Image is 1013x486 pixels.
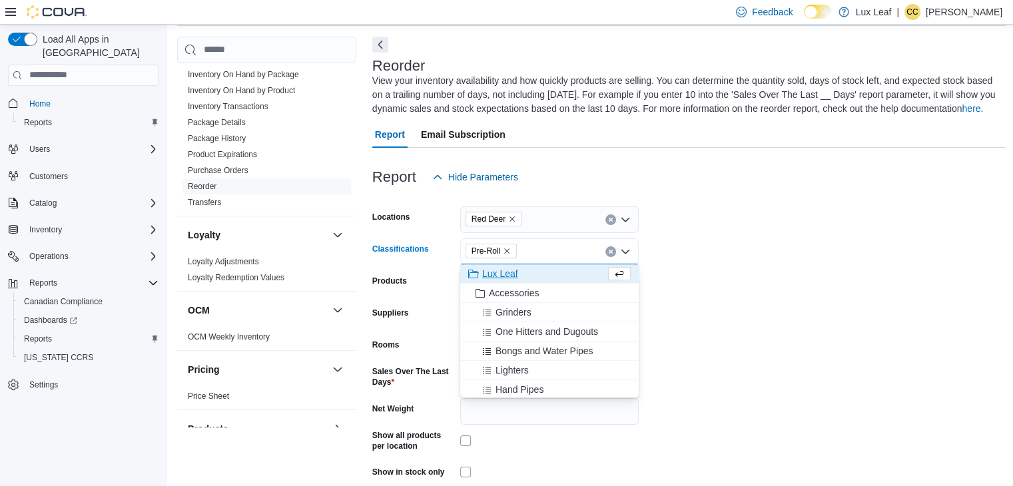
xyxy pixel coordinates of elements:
[24,222,67,238] button: Inventory
[24,275,159,291] span: Reports
[188,182,216,191] a: Reorder
[37,33,159,59] span: Load All Apps in [GEOGRAPHIC_DATA]
[330,227,346,243] button: Loyalty
[19,350,99,365] a: [US_STATE] CCRS
[19,312,83,328] a: Dashboards
[24,222,159,238] span: Inventory
[605,214,616,225] button: Clear input
[188,197,221,208] span: Transfers
[605,246,616,257] button: Clear input
[3,375,164,394] button: Settings
[29,171,68,182] span: Customers
[188,101,268,112] span: Inventory Transactions
[372,276,407,286] label: Products
[19,331,57,347] a: Reports
[188,118,246,127] a: Package Details
[8,89,159,429] nav: Complex example
[188,150,257,159] a: Product Expirations
[496,344,593,358] span: Bongs and Water Pipes
[188,422,327,435] button: Products
[177,388,356,409] div: Pricing
[24,334,52,344] span: Reports
[29,379,58,390] span: Settings
[372,430,455,451] label: Show all products per location
[24,352,93,363] span: [US_STATE] CCRS
[3,194,164,212] button: Catalog
[19,115,57,130] a: Reports
[24,195,62,211] button: Catalog
[896,4,899,20] p: |
[188,117,246,128] span: Package Details
[188,198,221,207] a: Transfers
[24,275,63,291] button: Reports
[24,377,63,393] a: Settings
[330,421,346,437] button: Products
[460,380,639,399] button: Hand Pipes
[188,363,219,376] h3: Pricing
[188,86,295,95] a: Inventory On Hand by Product
[372,58,425,74] h3: Reorder
[962,103,980,114] a: here
[13,292,164,311] button: Canadian Compliance
[372,244,429,254] label: Classifications
[372,169,416,185] h3: Report
[188,257,259,266] a: Loyalty Adjustments
[372,308,409,318] label: Suppliers
[188,69,299,80] span: Inventory On Hand by Package
[188,391,229,401] a: Price Sheet
[188,166,248,175] a: Purchase Orders
[752,5,793,19] span: Feedback
[503,247,511,255] button: Remove Pre-Roll from selection in this group
[3,94,164,113] button: Home
[188,102,268,111] a: Inventory Transactions
[372,340,400,350] label: Rooms
[188,304,210,317] h3: OCM
[188,332,270,342] a: OCM Weekly Inventory
[29,278,57,288] span: Reports
[19,115,159,130] span: Reports
[188,70,299,79] a: Inventory On Hand by Package
[372,74,1000,116] div: View your inventory availability and how quickly products are selling. You can determine the quan...
[3,220,164,239] button: Inventory
[926,4,1002,20] p: [PERSON_NAME]
[188,304,327,317] button: OCM
[496,306,531,319] span: Grinders
[24,141,159,157] span: Users
[620,246,631,257] button: Close list of options
[460,361,639,380] button: Lighters
[29,144,50,154] span: Users
[13,311,164,330] a: Dashboards
[427,164,523,190] button: Hide Parameters
[3,247,164,266] button: Operations
[804,5,832,19] input: Dark Mode
[372,467,445,477] label: Show in stock only
[29,99,51,109] span: Home
[29,198,57,208] span: Catalog
[188,228,220,242] h3: Loyalty
[188,85,295,96] span: Inventory On Hand by Product
[24,168,159,184] span: Customers
[177,19,356,216] div: Inventory
[904,4,920,20] div: Cassie Cossette
[188,256,259,267] span: Loyalty Adjustments
[19,331,159,347] span: Reports
[372,37,388,53] button: Next
[24,168,73,184] a: Customers
[24,195,159,211] span: Catalog
[3,140,164,158] button: Users
[13,348,164,367] button: [US_STATE] CCRS
[188,149,257,160] span: Product Expirations
[460,322,639,342] button: One Hitters and Dugouts
[27,5,87,19] img: Cova
[472,212,506,226] span: Red Deer
[24,376,159,393] span: Settings
[460,342,639,361] button: Bongs and Water Pipes
[188,272,284,283] span: Loyalty Redemption Values
[29,251,69,262] span: Operations
[466,244,517,258] span: Pre-Roll
[24,95,159,112] span: Home
[460,303,639,322] button: Grinders
[188,181,216,192] span: Reorder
